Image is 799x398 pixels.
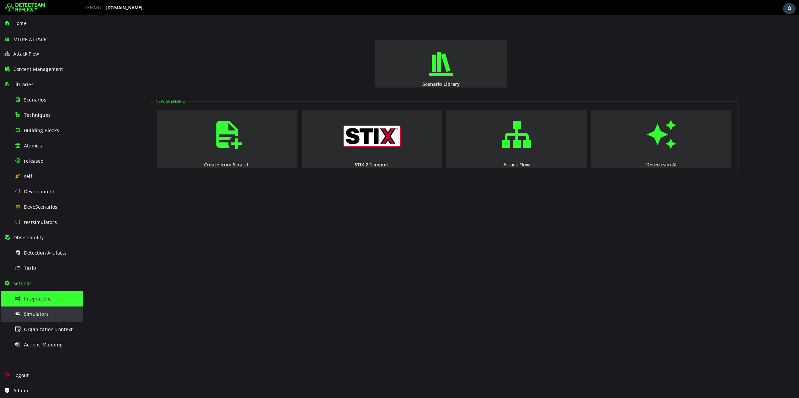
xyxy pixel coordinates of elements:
[508,95,648,153] button: Detecteam AI
[24,341,63,348] span: Actions Mapping
[13,234,44,241] span: Observability
[24,112,51,118] span: Techniques
[24,204,58,210] span: DevoScenarios
[291,66,424,72] div: Scenario Library
[24,173,32,179] span: self
[24,250,67,256] span: Detection Artifacts
[292,24,424,72] button: Scenario Library
[85,5,104,10] span: TENANT:
[24,97,46,103] span: Scenarios
[24,142,42,149] span: Atomics
[24,265,37,271] span: Tasks
[24,311,49,317] span: Simulators
[47,37,49,40] sup: ®
[13,387,28,394] span: Admin
[218,146,359,152] div: STIX 2.1 import
[5,2,45,13] img: Detecteam logo
[24,326,73,332] span: Organization Context
[13,81,34,88] span: Libraries
[13,36,49,43] span: MITRE ATT&CK
[218,95,359,153] button: STIX 2.1 import
[70,83,105,89] legend: New Scenario
[260,110,318,132] img: logo_stix.svg
[507,146,649,152] div: Detecteam AI
[24,219,57,225] span: testsimulators
[13,280,32,287] span: Settings
[106,5,143,10] span: [DOMAIN_NAME]
[13,372,29,378] span: Logout
[363,146,504,152] div: Attack Flow
[13,51,39,57] span: Attack Flow
[363,95,503,153] button: Attack Flow
[24,127,59,133] span: Building Blocks
[24,158,44,164] span: released
[24,188,54,195] span: Development
[13,66,63,72] span: Content Management
[24,296,52,302] span: Integrations
[74,95,214,153] button: Create from Scratch
[73,146,214,152] div: Create from Scratch
[13,20,27,26] span: Home
[783,3,796,14] div: Task Notifications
